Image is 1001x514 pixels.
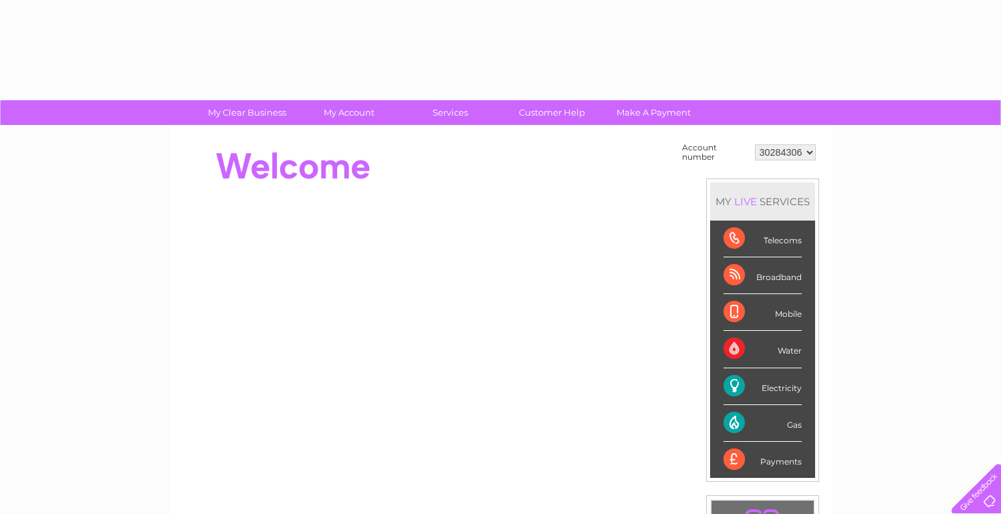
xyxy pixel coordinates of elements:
div: Broadband [724,257,802,294]
div: Electricity [724,368,802,405]
div: Telecoms [724,221,802,257]
div: Gas [724,405,802,442]
div: Mobile [724,294,802,331]
a: Customer Help [497,100,607,125]
div: Water [724,331,802,368]
a: Services [395,100,506,125]
div: LIVE [732,195,760,208]
td: Account number [679,140,752,165]
a: Make A Payment [598,100,709,125]
a: My Clear Business [192,100,302,125]
div: MY SERVICES [710,182,815,221]
a: My Account [294,100,404,125]
div: Payments [724,442,802,478]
